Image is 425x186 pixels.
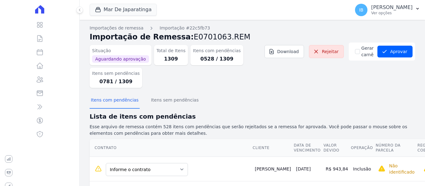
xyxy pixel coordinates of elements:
dt: Itens com pendências [193,48,241,54]
p: Esse arquivo de remessa contém 528 itens com pendências que serão rejeitados se a remessa for apr... [90,124,415,137]
a: Rejeitar [309,45,344,58]
dt: Total de Itens [156,48,186,54]
a: Importações de remessa [90,25,143,31]
th: Cliente [252,139,293,157]
button: Itens sem pendências [150,93,200,109]
td: Inclusão [351,157,376,181]
a: Download [264,45,304,58]
th: Contrato [90,139,252,157]
a: Importação #22c5fb73 [160,25,210,31]
th: Data de Vencimento [293,139,323,157]
th: Valor devido [323,139,351,157]
dd: 1309 [156,55,186,63]
button: IB [PERSON_NAME] Ver opções [350,1,425,19]
p: Ver opções [371,11,413,16]
dt: Itens sem pendências [92,70,140,77]
h2: Importação de Remessa: [90,31,415,43]
nav: Breadcrumb [90,25,415,31]
p: [PERSON_NAME] [371,4,413,11]
button: Aprovar [377,46,413,57]
dd: 0781 / 1309 [92,78,140,85]
span: IB [359,8,363,12]
span: E0701063.REM [194,33,250,41]
label: Gerar carnê [361,45,374,58]
td: [DATE] [293,157,323,181]
th: Número da Parcela [376,139,417,157]
button: Mar De Japaratinga [90,4,157,16]
dt: Situação [92,48,149,54]
h2: Lista de itens com pendências [90,112,415,121]
td: R$ 943,84 [323,157,351,181]
dd: 0528 / 1309 [193,55,241,63]
td: [PERSON_NAME] [252,157,293,181]
th: Operação [351,139,376,157]
span: Aguardando aprovação [92,55,149,63]
button: Itens com pendências [90,93,140,109]
p: Não identificado [389,163,415,175]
